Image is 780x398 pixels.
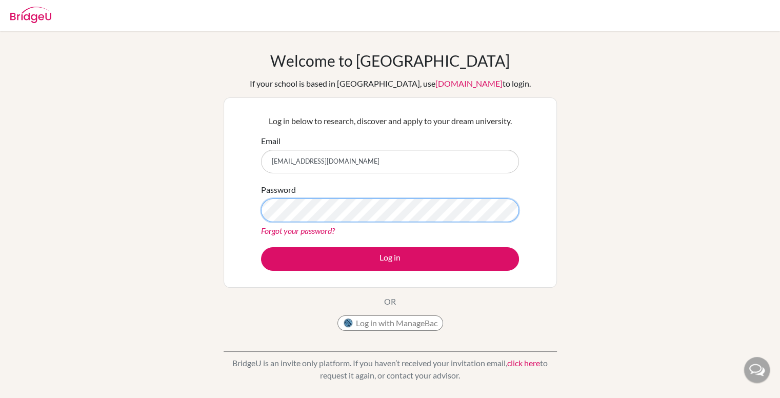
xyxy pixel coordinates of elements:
p: OR [384,295,396,308]
button: Log in [261,247,519,271]
h1: Welcome to [GEOGRAPHIC_DATA] [270,51,510,70]
a: Forgot your password? [261,226,335,235]
label: Email [261,135,281,147]
img: Bridge-U [10,7,51,23]
p: Log in below to research, discover and apply to your dream university. [261,115,519,127]
label: Password [261,184,296,196]
p: BridgeU is an invite only platform. If you haven’t received your invitation email, to request it ... [224,357,557,382]
a: click here [507,358,540,368]
div: If your school is based in [GEOGRAPHIC_DATA], use to login. [250,77,531,90]
a: [DOMAIN_NAME] [435,78,503,88]
span: Help [23,7,44,16]
button: Log in with ManageBac [337,315,443,331]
